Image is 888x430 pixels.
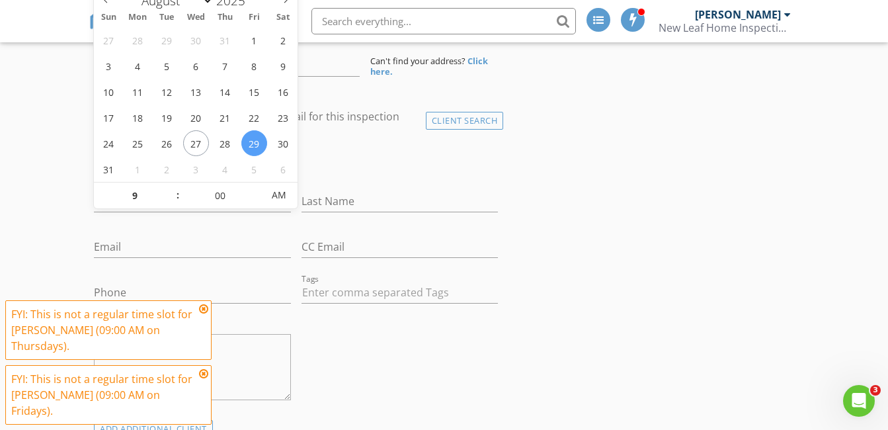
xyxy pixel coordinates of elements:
input: Search everything... [311,8,576,34]
span: September 5, 2025 [241,156,267,182]
span: August 18, 2025 [125,105,151,130]
span: September 4, 2025 [212,156,238,182]
span: Click to toggle [261,182,298,208]
span: August 1, 2025 [241,27,267,53]
span: Wed [181,13,210,22]
span: Sat [268,13,298,22]
span: August 30, 2025 [270,130,296,156]
span: August 25, 2025 [125,130,151,156]
span: August 3, 2025 [96,53,122,79]
iframe: Intercom live chat [843,385,875,417]
span: August 26, 2025 [154,130,180,156]
img: The Best Home Inspection Software - Spectora [89,7,118,36]
div: [PERSON_NAME] [695,8,781,21]
span: July 30, 2025 [183,27,209,53]
span: September 2, 2025 [154,156,180,182]
span: August 22, 2025 [241,105,267,130]
span: August 11, 2025 [125,79,151,105]
span: August 2, 2025 [270,27,296,53]
div: Client Search [426,112,504,130]
strong: Click here. [370,55,488,77]
span: August 8, 2025 [241,53,267,79]
span: August 15, 2025 [241,79,267,105]
a: SPECTORA [89,18,235,46]
span: August 14, 2025 [212,79,238,105]
span: September 6, 2025 [270,156,296,182]
div: New Leaf Home Inspections [659,21,791,34]
span: August 23, 2025 [270,105,296,130]
span: September 1, 2025 [125,156,151,182]
span: August 29, 2025 [241,130,267,156]
div: FYI: This is not a regular time slot for [PERSON_NAME] (09:00 AM on Thursdays). [11,306,195,354]
span: Can't find your address? [370,55,465,67]
span: July 28, 2025 [125,27,151,53]
span: August 5, 2025 [154,53,180,79]
span: August 27, 2025 [183,130,209,156]
span: July 31, 2025 [212,27,238,53]
span: Thu [210,13,239,22]
span: : [175,182,179,208]
label: Enable Client CC email for this inspection [196,110,399,123]
span: August 20, 2025 [183,105,209,130]
span: August 13, 2025 [183,79,209,105]
span: July 27, 2025 [96,27,122,53]
span: August 21, 2025 [212,105,238,130]
span: August 16, 2025 [270,79,296,105]
span: August 28, 2025 [212,130,238,156]
span: August 17, 2025 [96,105,122,130]
span: Fri [239,13,268,22]
span: Mon [123,13,152,22]
span: September 3, 2025 [183,156,209,182]
span: Sun [94,13,123,22]
span: August 12, 2025 [154,79,180,105]
span: July 29, 2025 [154,27,180,53]
span: August 31, 2025 [96,156,122,182]
span: Tue [152,13,181,22]
div: FYI: This is not a regular time slot for [PERSON_NAME] (09:00 AM on Fridays). [11,371,195,419]
span: August 4, 2025 [125,53,151,79]
span: 3 [870,385,881,396]
span: August 19, 2025 [154,105,180,130]
span: August 10, 2025 [96,79,122,105]
span: August 6, 2025 [183,53,209,79]
span: August 7, 2025 [212,53,238,79]
span: August 9, 2025 [270,53,296,79]
span: August 24, 2025 [96,130,122,156]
